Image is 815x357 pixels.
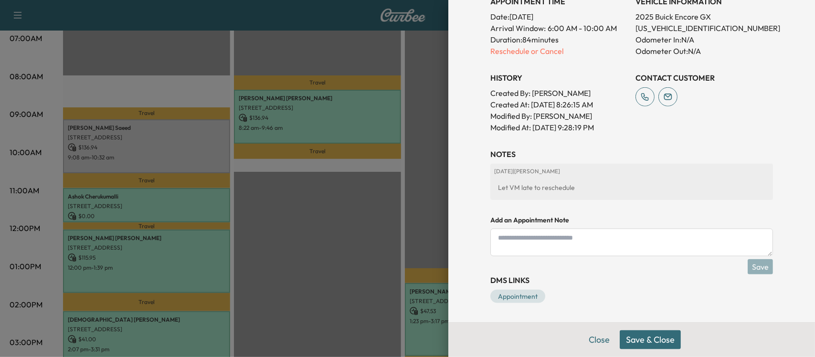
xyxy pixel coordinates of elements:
h4: Add an Appointment Note [490,215,773,225]
p: Reschedule or Cancel [490,45,628,57]
h3: DMS Links [490,274,773,286]
p: Duration: 84 minutes [490,34,628,45]
button: Save & Close [620,330,681,349]
p: Modified By : [PERSON_NAME] [490,110,628,122]
p: Odometer Out: N/A [635,45,773,57]
a: Appointment [490,290,545,303]
p: Odometer In: N/A [635,34,773,45]
button: Close [582,330,616,349]
h3: History [490,72,628,84]
p: Modified At : [DATE] 9:28:19 PM [490,122,628,133]
div: Let VM late to reschedule [494,179,769,196]
p: Created At : [DATE] 8:26:15 AM [490,99,628,110]
p: Arrival Window: [490,22,628,34]
p: [US_VEHICLE_IDENTIFICATION_NUMBER] [635,22,773,34]
p: Date: [DATE] [490,11,628,22]
h3: CONTACT CUSTOMER [635,72,773,84]
p: 2025 Buick Encore GX [635,11,773,22]
p: Created By : [PERSON_NAME] [490,87,628,99]
h3: NOTES [490,148,773,160]
p: [DATE] | [PERSON_NAME] [494,168,769,175]
span: 6:00 AM - 10:00 AM [548,22,617,34]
